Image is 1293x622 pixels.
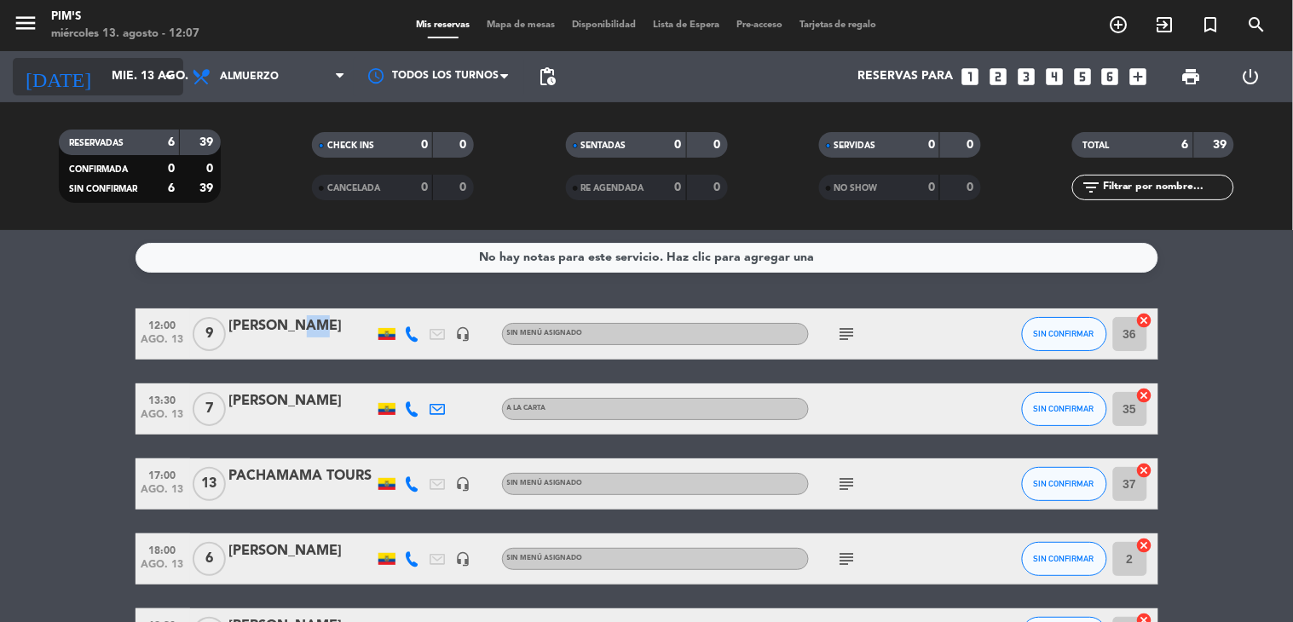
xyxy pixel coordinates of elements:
[69,139,124,147] span: RESERVADAS
[13,58,103,95] i: [DATE]
[1034,479,1094,488] span: SIN CONFIRMAR
[421,139,428,151] strong: 0
[51,26,199,43] div: miércoles 13. agosto - 12:07
[791,20,886,30] span: Tarjetas de regalo
[837,549,857,569] i: subject
[1201,14,1221,35] i: turned_in_not
[857,70,953,84] span: Reservas para
[1022,317,1107,351] button: SIN CONFIRMAR
[1034,554,1094,563] span: SIN CONFIRMAR
[507,480,583,487] span: Sin menú asignado
[1214,139,1231,151] strong: 39
[1034,329,1094,338] span: SIN CONFIRMAR
[199,136,216,148] strong: 39
[69,165,128,174] span: CONFIRMADA
[644,20,728,30] span: Lista de Espera
[193,542,226,576] span: 6
[1022,542,1107,576] button: SIN CONFIRMAR
[1128,66,1150,88] i: add_box
[837,324,857,344] i: subject
[206,163,216,175] strong: 0
[229,465,374,487] div: PACHAMAMA TOURS
[456,476,471,492] i: headset_mic
[1043,66,1065,88] i: looks_4
[713,139,724,151] strong: 0
[928,139,935,151] strong: 0
[959,66,981,88] i: looks_one
[563,20,644,30] span: Disponibilidad
[168,163,175,175] strong: 0
[479,248,814,268] div: No hay notas para este servicio. Haz clic para agregar una
[1022,467,1107,501] button: SIN CONFIRMAR
[456,551,471,567] i: headset_mic
[834,141,876,150] span: SERVIDAS
[834,184,878,193] span: NO SHOW
[141,539,184,559] span: 18:00
[1015,66,1037,88] i: looks_3
[675,139,682,151] strong: 0
[713,181,724,193] strong: 0
[407,20,478,30] span: Mis reservas
[1081,177,1101,198] i: filter_list
[1100,66,1122,88] i: looks_6
[987,66,1009,88] i: looks_two
[199,182,216,194] strong: 39
[1247,14,1267,35] i: search
[193,392,226,426] span: 7
[928,181,935,193] strong: 0
[581,184,644,193] span: RE AGENDADA
[141,314,184,334] span: 12:00
[168,136,175,148] strong: 6
[1101,178,1233,197] input: Filtrar por nombre...
[220,71,279,83] span: Almuerzo
[159,66,179,87] i: arrow_drop_down
[1022,392,1107,426] button: SIN CONFIRMAR
[69,185,137,193] span: SIN CONFIRMAR
[581,141,626,150] span: SENTADAS
[141,484,184,504] span: ago. 13
[460,181,470,193] strong: 0
[1182,139,1189,151] strong: 6
[1136,387,1153,404] i: cancel
[141,409,184,429] span: ago. 13
[1136,312,1153,329] i: cancel
[141,559,184,579] span: ago. 13
[193,317,226,351] span: 9
[1221,51,1280,102] div: LOG OUT
[327,141,374,150] span: CHECK INS
[837,474,857,494] i: subject
[193,467,226,501] span: 13
[229,315,374,337] div: [PERSON_NAME]
[1181,66,1202,87] span: print
[675,181,682,193] strong: 0
[478,20,563,30] span: Mapa de mesas
[1155,14,1175,35] i: exit_to_app
[507,555,583,562] span: Sin menú asignado
[507,405,546,412] span: A la Carta
[967,181,977,193] strong: 0
[229,540,374,562] div: [PERSON_NAME]
[141,389,184,409] span: 13:30
[1082,141,1109,150] span: TOTAL
[1136,537,1153,554] i: cancel
[1109,14,1129,35] i: add_circle_outline
[456,326,471,342] i: headset_mic
[1136,462,1153,479] i: cancel
[1240,66,1261,87] i: power_settings_new
[507,330,583,337] span: Sin menú asignado
[1071,66,1094,88] i: looks_5
[1034,404,1094,413] span: SIN CONFIRMAR
[967,139,977,151] strong: 0
[141,464,184,484] span: 17:00
[460,139,470,151] strong: 0
[51,9,199,26] div: Pim's
[421,181,428,193] strong: 0
[728,20,791,30] span: Pre-acceso
[229,390,374,412] div: [PERSON_NAME]
[327,184,380,193] span: CANCELADA
[168,182,175,194] strong: 6
[141,334,184,354] span: ago. 13
[13,10,38,36] i: menu
[13,10,38,42] button: menu
[537,66,557,87] span: pending_actions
